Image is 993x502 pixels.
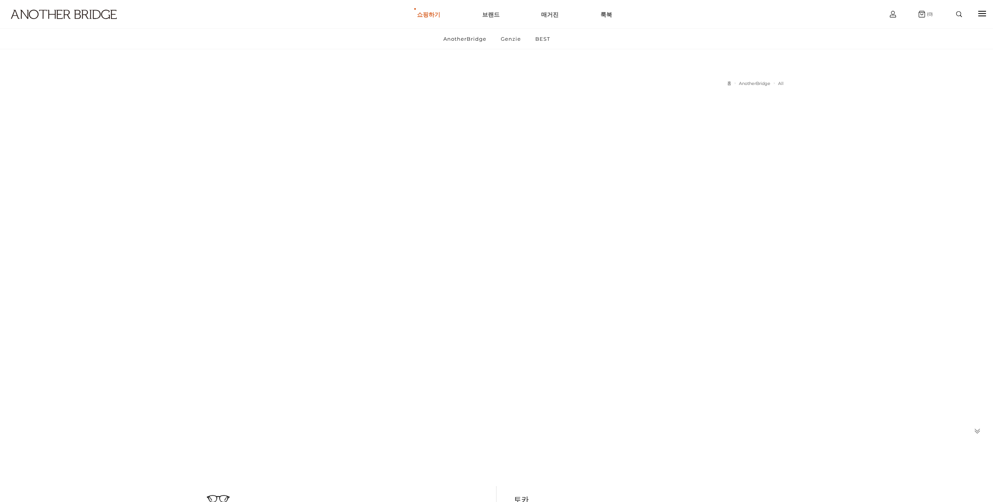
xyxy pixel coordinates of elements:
a: BEST [529,29,557,49]
a: 쇼핑하기 [417,0,440,28]
span: (0) [925,11,933,17]
a: All [778,81,784,86]
a: Genzie [494,29,528,49]
a: 홈 [727,81,731,86]
a: logo [4,10,153,38]
a: AnotherBridge [739,81,770,86]
a: (0) [919,11,933,17]
a: AnotherBridge [437,29,493,49]
a: 브랜드 [482,0,500,28]
img: cart [890,11,896,17]
img: search [956,11,962,17]
a: 매거진 [541,0,559,28]
img: logo [11,10,117,19]
img: cart [919,11,925,17]
a: 룩북 [600,0,612,28]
